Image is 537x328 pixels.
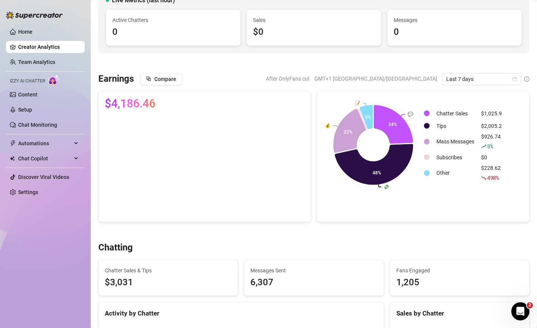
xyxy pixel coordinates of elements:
[18,29,33,35] a: Home
[433,164,477,182] td: Other
[154,76,176,82] span: Compare
[481,132,502,151] div: $926.74
[325,123,331,128] text: 💰
[105,266,231,275] span: Chatter Sales & Tips
[481,122,502,130] div: $2,005.2
[396,266,523,275] span: Fans Engaged
[250,275,377,290] div: 6,307
[250,266,377,275] span: Messages Sent
[394,25,515,39] div: 0
[524,76,529,82] span: info-circle
[105,308,377,319] div: Activity by Chatter
[10,156,15,161] img: Chat Copilot
[355,100,360,106] text: 📝
[146,76,151,81] span: block
[18,41,79,53] a: Creator Analytics
[481,164,502,182] div: $228.62
[18,152,72,165] span: Chat Copilot
[512,77,517,81] span: calendar
[487,143,493,150] span: 3 %
[112,25,234,39] div: 0
[105,275,231,290] span: $3,031
[18,122,57,128] a: Chat Monitoring
[112,16,234,24] span: Active Chatters
[396,308,523,319] div: Sales by Chatter
[511,302,529,320] iframe: Intercom live chat
[396,275,523,290] div: 1,205
[98,73,134,85] h3: Earnings
[140,73,182,85] button: Compare
[98,242,133,254] h3: Chatting
[18,92,37,98] a: Content
[433,107,477,119] td: Chatter Sales
[314,73,437,84] span: GMT+1 [GEOGRAPHIC_DATA]/[GEOGRAPHIC_DATA]
[18,189,38,195] a: Settings
[481,109,502,118] div: $1,025.9
[481,175,486,180] span: fall
[487,174,499,181] span: 498 %
[253,16,375,24] span: Sales
[253,25,375,39] div: $0
[10,140,16,146] span: thunderbolt
[18,59,55,65] a: Team Analytics
[446,73,517,85] span: Last 7 days
[433,120,477,132] td: Tips
[18,137,72,149] span: Automations
[481,153,502,162] div: $0
[433,132,477,151] td: Mass Messages
[6,11,63,19] img: logo-BBDzfeDw.svg
[18,107,32,113] a: Setup
[48,75,60,85] img: AI Chatter
[18,174,69,180] a: Discover Viral Videos
[383,184,389,190] text: 💸
[10,78,45,85] span: Izzy AI Chatter
[408,111,413,117] text: 💬
[394,16,515,24] span: Messages
[433,151,477,163] td: Subscribes
[527,302,533,308] span: 2
[266,73,310,84] span: After OnlyFans cut
[105,98,155,110] span: $4,186.46
[481,144,486,149] span: rise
